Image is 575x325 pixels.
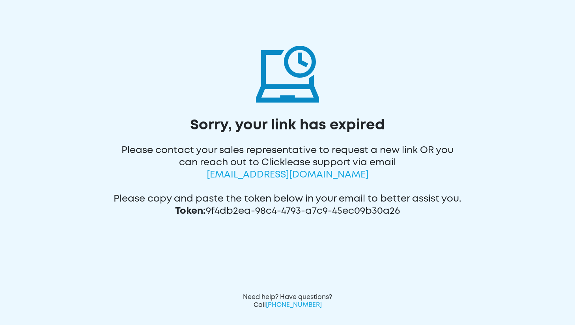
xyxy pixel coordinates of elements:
img: invalid-token-icon.svg [256,39,319,103]
span: [PHONE_NUMBER] [266,302,322,308]
div: Need help? Have questions? Call [240,293,335,309]
div: Please contact your sales representative to request a new link OR you can reach out to Clicklease... [113,134,462,183]
span: [EMAIL_ADDRESS][DOMAIN_NAME] [207,171,369,179]
span: Token: [175,207,206,215]
div: Please copy and paste the token below in your email to better assist you. 9f4db2ea-98c4-4793-a7c9... [113,183,462,219]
